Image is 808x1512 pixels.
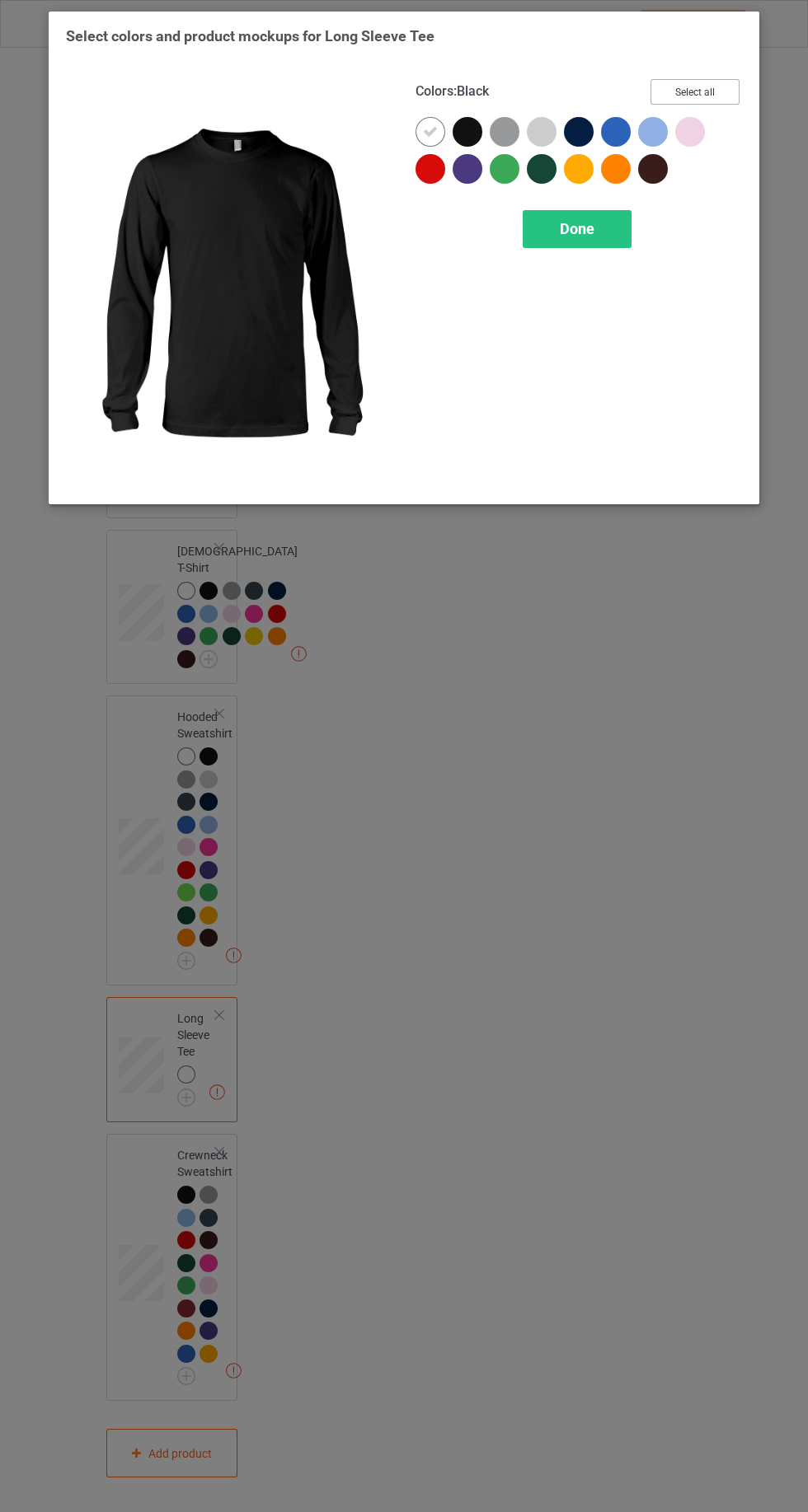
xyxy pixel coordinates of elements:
[560,220,594,237] span: Done
[416,83,489,101] h4: :
[416,83,453,99] span: Colors
[66,79,392,487] img: regular.jpg
[651,79,740,105] button: Select all
[66,27,435,44] span: Select colors and product mockups for Long Sleeve Tee
[457,83,489,99] span: Black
